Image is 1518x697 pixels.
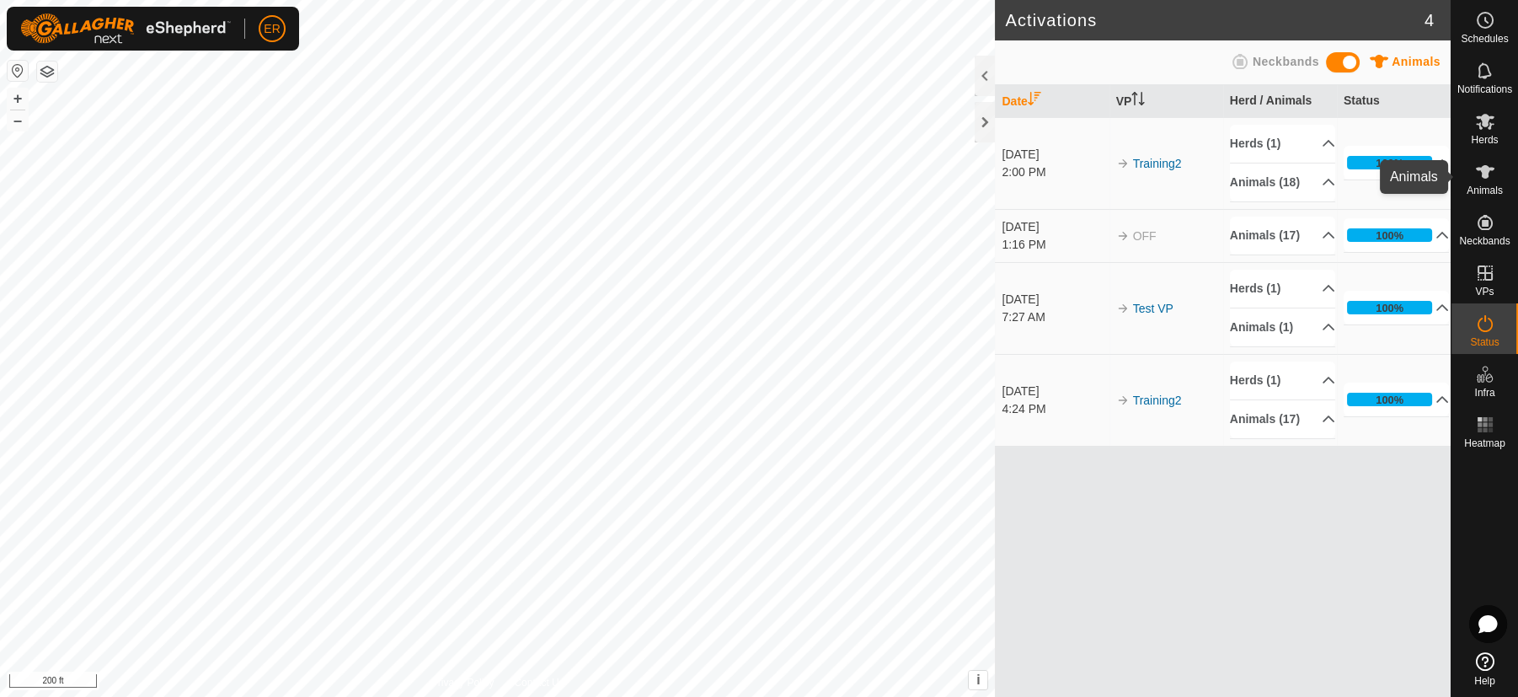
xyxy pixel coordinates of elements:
div: 100% [1376,228,1403,244]
span: Infra [1474,388,1494,398]
div: [DATE] [1002,146,1108,164]
p-accordion-header: Herds (1) [1230,125,1336,163]
div: 1:16 PM [1002,236,1108,254]
p-accordion-header: Animals (17) [1230,217,1336,255]
p-accordion-header: Herds (1) [1230,362,1336,399]
span: Animals [1467,185,1503,196]
div: 7:27 AM [1002,308,1108,326]
p-accordion-header: 100% [1344,383,1450,416]
p-sorticon: Activate to sort [1131,94,1145,108]
span: Neckbands [1253,55,1319,68]
p-accordion-header: Herds (1) [1230,270,1336,308]
button: + [8,88,28,109]
a: Privacy Policy [431,675,494,690]
p-accordion-header: Animals (1) [1230,308,1336,346]
p-accordion-header: Animals (17) [1230,400,1336,438]
span: Heatmap [1464,438,1505,448]
img: arrow [1116,394,1130,407]
p-accordion-header: Animals (18) [1230,164,1336,201]
th: VP [1109,85,1223,118]
span: Status [1470,337,1499,347]
div: 100% [1347,301,1433,314]
div: [DATE] [1002,218,1108,236]
button: – [8,110,28,131]
p-accordion-header: 100% [1344,291,1450,324]
span: OFF [1133,229,1157,243]
span: Neckbands [1459,236,1510,246]
div: 4:24 PM [1002,400,1108,418]
img: arrow [1116,302,1130,315]
p-accordion-header: 100% [1344,146,1450,180]
span: Animals [1392,55,1440,68]
span: 4 [1424,8,1434,33]
p-sorticon: Activate to sort [1028,94,1041,108]
a: Test VP [1133,302,1173,315]
p-accordion-header: 100% [1344,218,1450,252]
span: Schedules [1461,34,1508,44]
th: Status [1337,85,1451,118]
div: 100% [1347,393,1433,406]
span: ER [264,20,280,38]
div: 100% [1347,156,1433,169]
img: arrow [1116,229,1130,243]
div: 100% [1376,392,1403,408]
span: Help [1474,676,1495,686]
h2: Activations [1005,10,1424,30]
span: i [976,673,980,687]
a: Help [1451,646,1518,693]
div: [DATE] [1002,383,1108,400]
div: 100% [1376,155,1403,171]
img: arrow [1116,157,1130,170]
div: [DATE] [1002,291,1108,308]
span: Notifications [1457,84,1512,94]
button: Reset Map [8,61,28,81]
a: Training2 [1133,157,1182,170]
a: Contact Us [514,675,564,690]
div: 2:00 PM [1002,164,1108,181]
span: Herds [1471,135,1498,145]
button: Map Layers [37,62,57,82]
div: 100% [1376,300,1403,316]
a: Training2 [1133,394,1182,407]
th: Date [995,85,1109,118]
span: VPs [1475,287,1494,297]
div: 100% [1347,228,1433,242]
img: Gallagher Logo [20,13,231,44]
button: i [969,671,987,689]
th: Herd / Animals [1223,85,1337,118]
